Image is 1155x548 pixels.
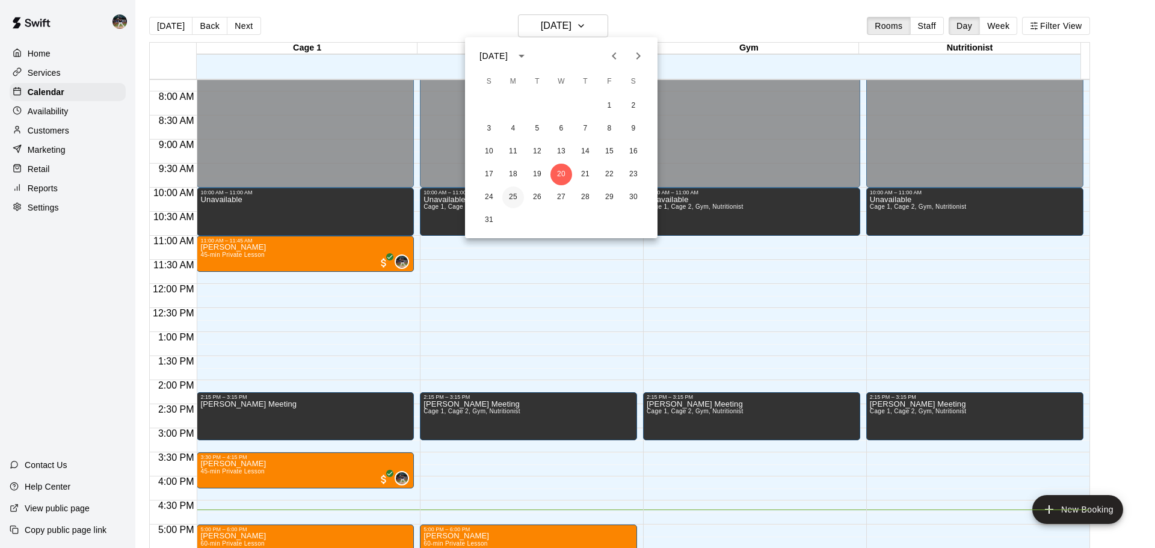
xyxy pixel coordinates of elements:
button: 3 [478,118,500,140]
button: 18 [502,164,524,185]
button: 4 [502,118,524,140]
span: Tuesday [526,70,548,94]
button: 6 [550,118,572,140]
button: 8 [599,118,620,140]
button: 24 [478,186,500,208]
button: 25 [502,186,524,208]
span: Sunday [478,70,500,94]
button: 19 [526,164,548,185]
button: calendar view is open, switch to year view [511,46,532,66]
span: Monday [502,70,524,94]
button: 13 [550,141,572,162]
button: 15 [599,141,620,162]
button: 5 [526,118,548,140]
button: 10 [478,141,500,162]
button: 9 [623,118,644,140]
button: 31 [478,209,500,231]
button: 12 [526,141,548,162]
button: 16 [623,141,644,162]
div: [DATE] [479,50,508,63]
button: 26 [526,186,548,208]
span: Thursday [574,70,596,94]
button: 11 [502,141,524,162]
button: 28 [574,186,596,208]
button: 2 [623,95,644,117]
button: 7 [574,118,596,140]
span: Wednesday [550,70,572,94]
button: 1 [599,95,620,117]
button: 14 [574,141,596,162]
button: Previous month [602,44,626,68]
button: 27 [550,186,572,208]
button: 20 [550,164,572,185]
button: Next month [626,44,650,68]
button: 22 [599,164,620,185]
button: 29 [599,186,620,208]
button: 30 [623,186,644,208]
span: Saturday [623,70,644,94]
button: 17 [478,164,500,185]
span: Friday [599,70,620,94]
button: 23 [623,164,644,185]
button: 21 [574,164,596,185]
